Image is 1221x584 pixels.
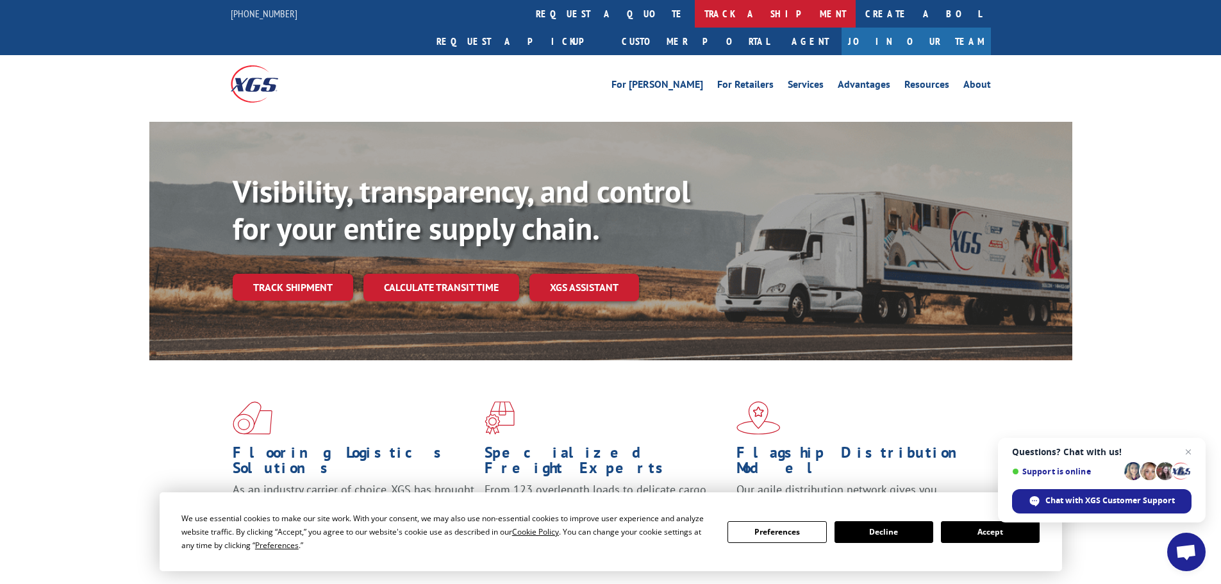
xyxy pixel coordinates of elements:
a: Calculate transit time [363,274,519,301]
a: Request a pickup [427,28,612,55]
a: Join Our Team [842,28,991,55]
a: Services [788,79,824,94]
a: For [PERSON_NAME] [611,79,703,94]
button: Preferences [727,521,826,543]
img: xgs-icon-total-supply-chain-intelligence-red [233,401,272,435]
span: Chat with XGS Customer Support [1045,495,1175,506]
span: Our agile distribution network gives you nationwide inventory management on demand. [736,482,972,512]
b: Visibility, transparency, and control for your entire supply chain. [233,171,690,248]
a: Resources [904,79,949,94]
span: As an industry carrier of choice, XGS has brought innovation and dedication to flooring logistics... [233,482,474,528]
span: Support is online [1012,467,1120,476]
button: Decline [835,521,933,543]
a: Track shipment [233,274,353,301]
h1: Specialized Freight Experts [485,445,727,482]
h1: Flooring Logistics Solutions [233,445,475,482]
span: Chat with XGS Customer Support [1012,489,1192,513]
h1: Flagship Distribution Model [736,445,979,482]
span: Cookie Policy [512,526,559,537]
span: Preferences [255,540,299,551]
img: xgs-icon-focused-on-flooring-red [485,401,515,435]
a: Agent [779,28,842,55]
span: Questions? Chat with us! [1012,447,1192,457]
img: xgs-icon-flagship-distribution-model-red [736,401,781,435]
a: [PHONE_NUMBER] [231,7,297,20]
a: Advantages [838,79,890,94]
p: From 123 overlength loads to delicate cargo, our experienced staff knows the best way to move you... [485,482,727,539]
button: Accept [941,521,1040,543]
a: Customer Portal [612,28,779,55]
a: About [963,79,991,94]
div: Cookie Consent Prompt [160,492,1062,571]
a: For Retailers [717,79,774,94]
a: Open chat [1167,533,1206,571]
a: XGS ASSISTANT [529,274,639,301]
div: We use essential cookies to make our site work. With your consent, we may also use non-essential ... [181,512,712,552]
